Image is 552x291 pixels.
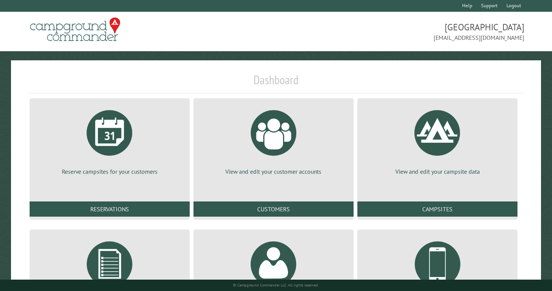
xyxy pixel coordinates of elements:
a: Reserve campsites for your customers [39,104,181,176]
p: View and edit your campsite data [366,167,508,176]
p: Reserve campsites for your customers [39,167,181,176]
a: Campsites [357,201,517,217]
a: View and edit your customer accounts [203,104,344,176]
span: [GEOGRAPHIC_DATA] [EMAIL_ADDRESS][DOMAIN_NAME] [276,21,525,42]
small: © Campground Commander LLC. All rights reserved. [233,283,319,288]
a: Reservations [30,201,190,217]
a: Customers [193,201,354,217]
h1: Dashboard [28,72,525,93]
a: View and edit your campsite data [366,104,508,176]
p: View and edit your customer accounts [203,167,344,176]
img: Campground Commander [28,15,123,44]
